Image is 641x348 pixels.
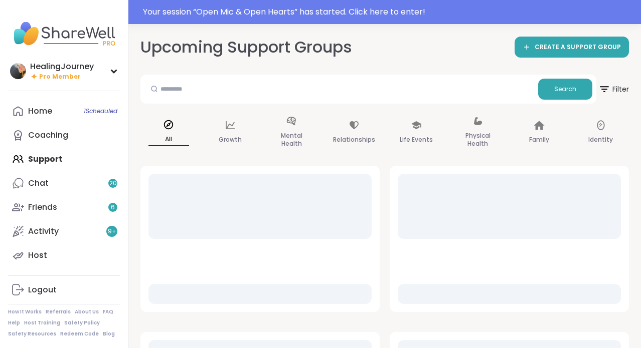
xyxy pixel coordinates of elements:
p: Life Events [400,134,433,146]
div: Home [28,106,52,117]
a: Logout [8,278,120,302]
p: Growth [219,134,242,146]
span: 6 [111,203,115,212]
div: Friends [28,202,57,213]
a: Help [8,319,20,326]
div: HealingJourney [30,61,94,72]
img: ShareWell Nav Logo [8,16,120,51]
a: Host [8,243,120,267]
span: 1 Scheduled [84,107,117,115]
span: Search [554,85,576,94]
a: How It Works [8,308,42,315]
a: Blog [103,330,115,337]
p: All [148,133,189,146]
a: Coaching [8,123,120,147]
button: Search [538,79,592,100]
p: Identity [588,134,613,146]
p: Mental Health [271,130,312,150]
a: Safety Policy [64,319,100,326]
a: About Us [75,308,99,315]
a: Activity9+ [8,219,120,243]
div: Activity [28,226,59,237]
p: Family [529,134,549,146]
a: Chat20 [8,171,120,195]
div: Logout [28,284,57,295]
div: Your session “ Open Mic & Open Hearts ” has started. Click here to enter! [143,6,635,18]
p: Relationships [333,134,375,146]
a: CREATE A SUPPORT GROUP [515,37,629,58]
a: Home1Scheduled [8,99,120,123]
a: Referrals [46,308,71,315]
a: Host Training [24,319,60,326]
div: Host [28,250,47,261]
a: Safety Resources [8,330,56,337]
p: Physical Health [457,130,498,150]
span: CREATE A SUPPORT GROUP [535,43,621,52]
span: Pro Member [39,73,81,81]
button: Filter [598,75,629,104]
span: 9 + [108,227,116,236]
div: Coaching [28,130,68,141]
a: Friends6 [8,195,120,219]
a: Redeem Code [60,330,99,337]
a: FAQ [103,308,113,315]
span: 20 [109,179,117,188]
span: Filter [598,77,629,101]
div: Chat [28,178,49,189]
h2: Upcoming Support Groups [140,36,352,59]
img: HealingJourney [10,63,26,79]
